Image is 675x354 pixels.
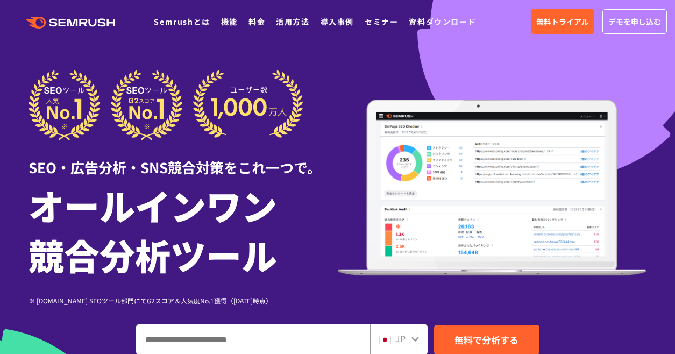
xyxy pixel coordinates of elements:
h1: オールインワン 競合分析ツール [29,180,338,279]
a: 料金 [248,16,265,27]
div: ※ [DOMAIN_NAME] SEOツール部門にてG2スコア＆人気度No.1獲得（[DATE]時点） [29,295,338,306]
span: 無料で分析する [454,333,518,346]
a: 資料ダウンロード [409,16,476,27]
a: 活用方法 [276,16,309,27]
a: 機能 [221,16,238,27]
a: Semrushとは [154,16,210,27]
a: デモを申し込む [602,9,667,34]
a: 導入事例 [321,16,354,27]
span: 無料トライアル [536,16,589,27]
input: ドメイン、キーワードまたはURLを入力してください [137,325,370,354]
span: デモを申し込む [608,16,661,27]
span: JP [395,332,406,345]
a: セミナー [365,16,398,27]
div: SEO・広告分析・SNS競合対策をこれ一つで。 [29,140,338,178]
a: 無料トライアル [531,9,594,34]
